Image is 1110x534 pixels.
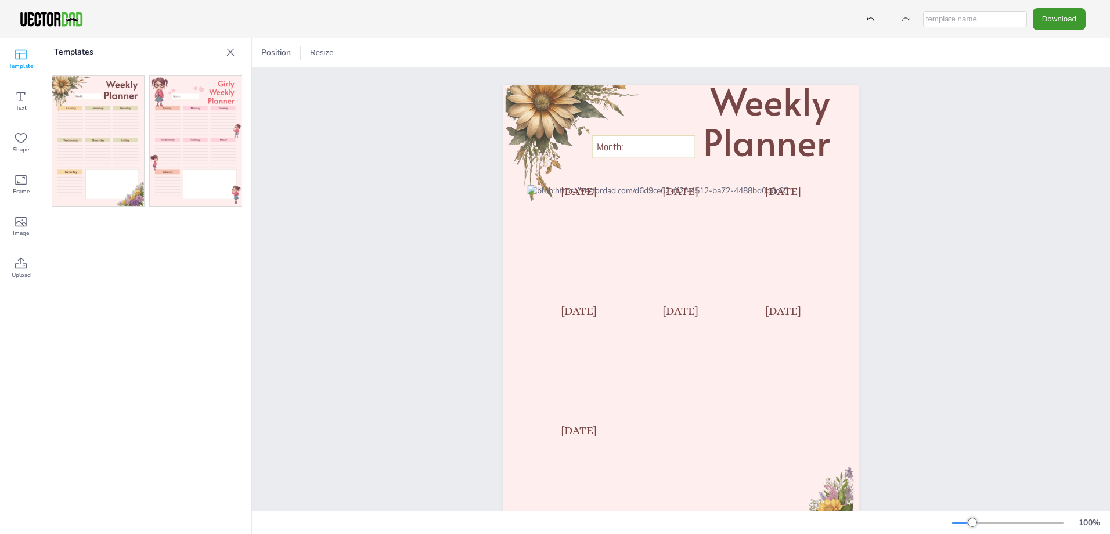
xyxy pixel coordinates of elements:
span: [DATE] [561,185,597,198]
span: Planner [703,116,830,167]
input: template name [923,11,1027,27]
span: [DATE] [766,185,801,198]
span: [DATE] [663,304,698,317]
span: [DATE] [561,424,597,437]
span: Frame [13,187,30,196]
button: Resize [305,44,338,62]
span: Text [16,103,27,113]
span: Weekly [711,75,830,126]
p: Templates [54,38,221,66]
span: Template [9,62,33,71]
span: Position [259,47,293,58]
img: wp2.jpg [150,76,242,206]
span: Month: [597,140,624,153]
span: Image [13,229,29,238]
button: Download [1033,8,1086,30]
span: [DATE] [766,304,801,317]
div: 100 % [1075,517,1103,528]
span: [DATE] [561,304,597,317]
span: [DATE] [663,185,698,198]
img: VectorDad-1.png [19,10,84,28]
span: Upload [12,270,31,280]
img: wp1.jpg [52,76,144,206]
span: Shape [13,145,29,154]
